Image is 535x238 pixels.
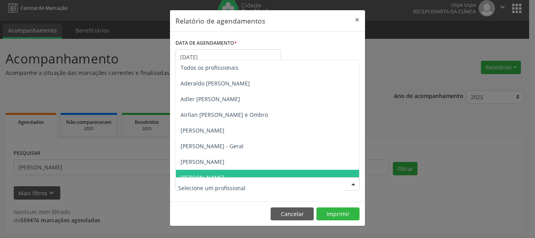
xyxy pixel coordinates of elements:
button: Imprimir [316,207,360,221]
button: Close [349,10,365,29]
span: [PERSON_NAME] - Geral [181,142,244,150]
button: Cancelar [271,207,314,221]
span: Todos os profissionais [181,64,239,71]
input: Selecione uma data ou intervalo [175,49,281,65]
span: Airllan [PERSON_NAME] e Ombro [181,111,268,118]
span: [PERSON_NAME] [181,174,224,181]
span: Adler [PERSON_NAME] [181,95,240,103]
span: [PERSON_NAME] [181,158,224,165]
label: DATA DE AGENDAMENTO [175,37,237,49]
input: Selecione um profissional [178,180,343,196]
span: Aderaldo [PERSON_NAME] [181,80,250,87]
h5: Relatório de agendamentos [175,16,265,26]
span: [PERSON_NAME] [181,127,224,134]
